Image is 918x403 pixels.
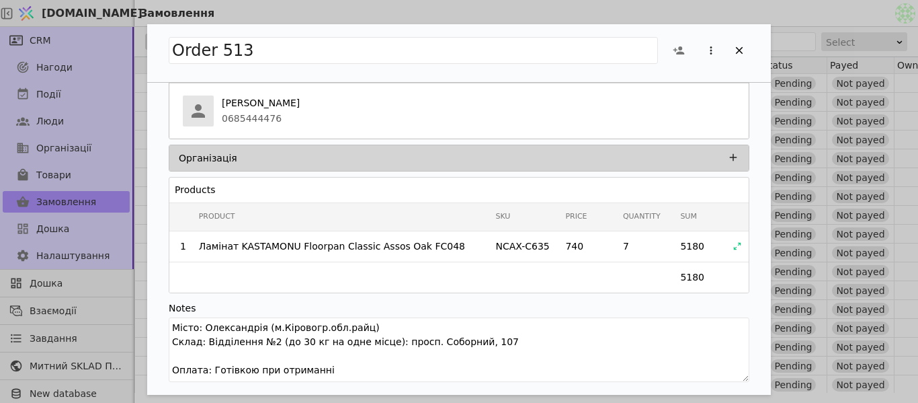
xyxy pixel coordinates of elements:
[222,112,300,126] p: 0685444476
[485,203,554,231] th: SKU
[669,203,727,231] th: Sum
[612,203,670,231] th: Quantity
[169,318,749,382] textarea: Місто: Олександрія (м.Кіровогр.обл.райц) Склад: Відділення №2 (до 30 кг на одне місце): просп. Со...
[485,231,554,262] td: NCAX-C635
[612,231,670,262] td: 7
[169,299,749,318] div: Notes
[669,231,727,262] td: 5180
[169,231,188,262] td: 1
[554,231,612,262] td: 740
[188,231,485,262] td: Ламінат KASTAMONU Floorpan Classic Assos Oak FC048
[188,203,485,231] th: Product
[554,203,612,231] th: Price
[175,183,215,197] h3: Products
[669,262,727,293] td: 5180
[147,24,771,395] div: Add Opportunity
[222,96,300,110] p: [PERSON_NAME]
[179,151,237,166] p: Організація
